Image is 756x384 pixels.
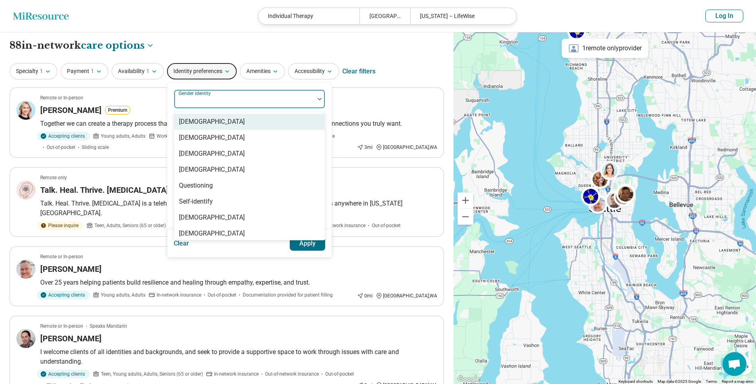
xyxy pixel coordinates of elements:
[288,63,339,79] button: Accessibility
[112,63,164,79] button: Availability1
[10,63,57,79] button: Specialty1
[10,39,154,52] h1: 88 in-network
[101,133,145,140] span: Young adults, Adults
[265,370,319,378] span: Out-of-network insurance
[214,370,259,378] span: In-network insurance
[179,181,213,190] div: Questioning
[40,253,83,260] p: Remote or In-person
[376,292,437,299] div: [GEOGRAPHIC_DATA] , WA
[37,370,90,378] div: Accepting clients
[179,229,245,238] div: [DEMOGRAPHIC_DATA]
[179,197,213,206] div: Self-identify
[101,370,203,378] span: Teen, Young adults, Adults, Seniors (65 or older)
[240,63,285,79] button: Amenities
[40,323,83,330] p: Remote or In-person
[410,8,511,24] div: [US_STATE] – LifeWise
[325,370,354,378] span: Out-of-pocket
[174,236,189,251] button: Clear
[312,222,365,229] span: Out-of-network insurance
[179,117,245,127] div: [DEMOGRAPHIC_DATA]
[243,291,333,299] span: Documentation provided for patient filling
[157,291,201,299] span: In-network insurance
[47,144,75,151] span: Out-of-pocket
[359,8,410,24] div: [GEOGRAPHIC_DATA], [GEOGRAPHIC_DATA]
[376,144,437,151] div: [GEOGRAPHIC_DATA] , WA
[342,62,375,81] div: Clear filters
[179,91,212,96] label: Gender identity
[372,222,401,229] span: Out-of-pocket
[90,323,127,330] span: Speaks Mandarin
[37,221,83,230] div: Please inquire
[562,39,648,58] div: 1 remote only provider
[40,67,43,75] span: 1
[705,10,743,22] button: Log In
[179,149,245,158] div: [DEMOGRAPHIC_DATA]
[179,165,245,174] div: [DEMOGRAPHIC_DATA]
[290,236,326,251] button: Apply
[37,291,90,299] div: Accepting clients
[40,199,437,218] p: Talk. Heal. Thrive. [MEDICAL_DATA] is a telehealth insurance-based therapy practice working with ...
[658,379,701,384] span: Map data ©2025 Google
[458,209,473,225] button: Zoom out
[167,63,237,79] button: Identity preferences
[101,291,145,299] span: Young adults, Adults
[157,133,219,140] span: Works Mon, Tue, Wed, Thu, Fri
[40,347,437,366] p: I welcome clients of all identities and backgrounds, and seek to provide a supportive space to wo...
[722,379,754,384] a: Report a map error
[40,333,102,344] h3: [PERSON_NAME]
[357,292,373,299] div: 0 mi
[40,105,102,116] h3: [PERSON_NAME]
[179,213,245,222] div: [DEMOGRAPHIC_DATA]
[37,132,90,141] div: Accepting clients
[208,291,236,299] span: Out-of-pocket
[357,144,373,151] div: 3 mi
[458,192,473,208] button: Zoom in
[40,278,437,287] p: Over 25 years helping patients build resilience and healing through empathy, expertise, and trust.
[81,39,145,52] span: care options
[258,8,359,24] div: Individual Therapy
[40,119,437,129] p: Together we can create a therapy process that supports you holistically, helping you build the li...
[94,222,166,229] span: Teen, Adults, Seniors (65 or older)
[82,144,109,151] span: Sliding scale
[81,39,154,52] button: Care options
[40,263,102,275] h3: [PERSON_NAME]
[179,133,245,143] div: [DEMOGRAPHIC_DATA]
[723,352,746,376] div: Open chat
[61,63,108,79] button: Payment1
[91,67,94,75] span: 1
[40,174,67,181] p: Remote only
[706,379,717,384] a: Terms (opens in new tab)
[105,106,130,115] button: Premium
[40,94,83,101] p: Remote or In-person
[40,184,169,196] h3: Talk. Heal. Thrive. [MEDICAL_DATA]
[146,67,149,75] span: 1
